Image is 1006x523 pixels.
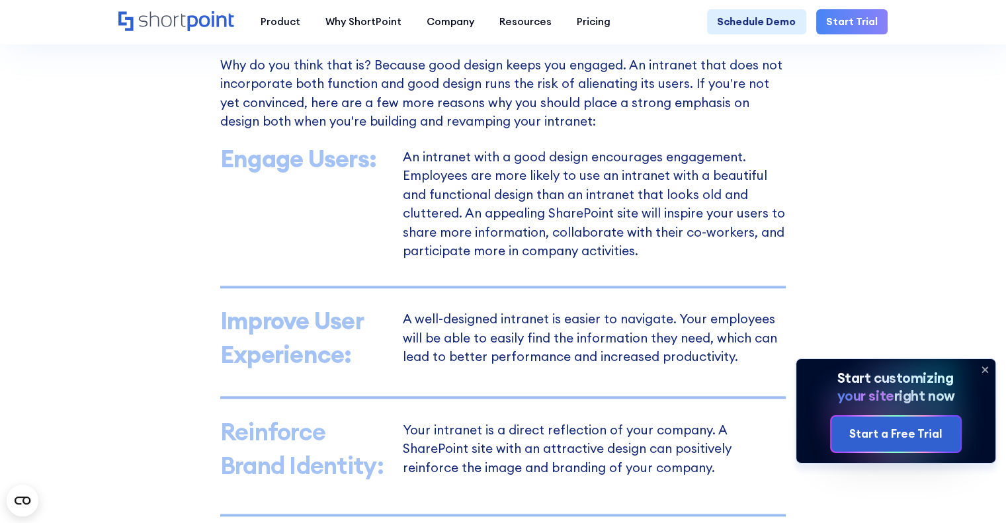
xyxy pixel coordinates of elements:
div: Company [427,15,474,30]
div: Reinforce Brand Identity: [220,415,389,482]
div: Pricing [577,15,610,30]
iframe: Chat Widget [769,370,1006,523]
a: Home [118,11,235,33]
a: Why ShortPoint [313,9,414,34]
a: Company [414,9,487,34]
p: An intranet with a good design encourages engagement. Employees are more likely to use an intrane... [403,151,786,260]
button: Open CMP widget [7,485,38,516]
a: Product [248,9,313,34]
strong: Engage Users: [220,143,377,174]
a: Start a Free Trial [831,417,961,452]
div: Why ShortPoint [325,15,401,30]
strong: Improve User Experience: [220,305,363,370]
a: Pricing [564,9,623,34]
p: A well-designed intranet is easier to navigate. Your employees will be able to easily find the in... [403,313,786,372]
div: Product [261,15,300,30]
div: Resources [499,15,552,30]
p: Your intranet is a direct reflection of your company. A SharePoint site with an attractive design... [403,424,786,482]
a: Resources [487,9,564,34]
div: Start a Free Trial [849,426,943,443]
a: Start Trial [816,9,888,34]
a: Schedule Demo [707,9,806,34]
